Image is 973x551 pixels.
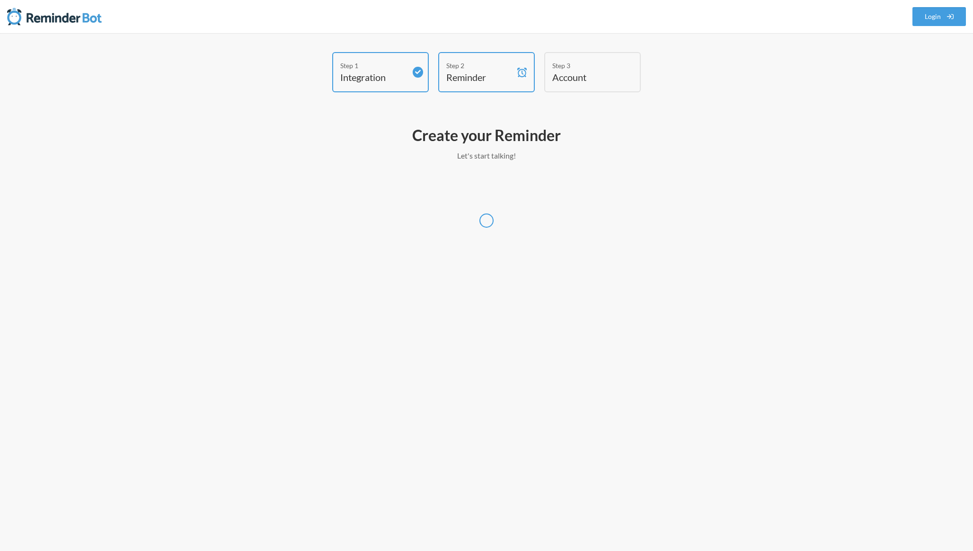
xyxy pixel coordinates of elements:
p: Let's start talking! [212,150,761,161]
div: Step 1 [340,61,407,71]
a: Login [912,7,966,26]
div: Step 2 [446,61,513,71]
h4: Integration [340,71,407,84]
div: Step 3 [552,61,619,71]
h2: Create your Reminder [212,125,761,145]
h4: Account [552,71,619,84]
img: Reminder Bot [7,7,102,26]
h4: Reminder [446,71,513,84]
